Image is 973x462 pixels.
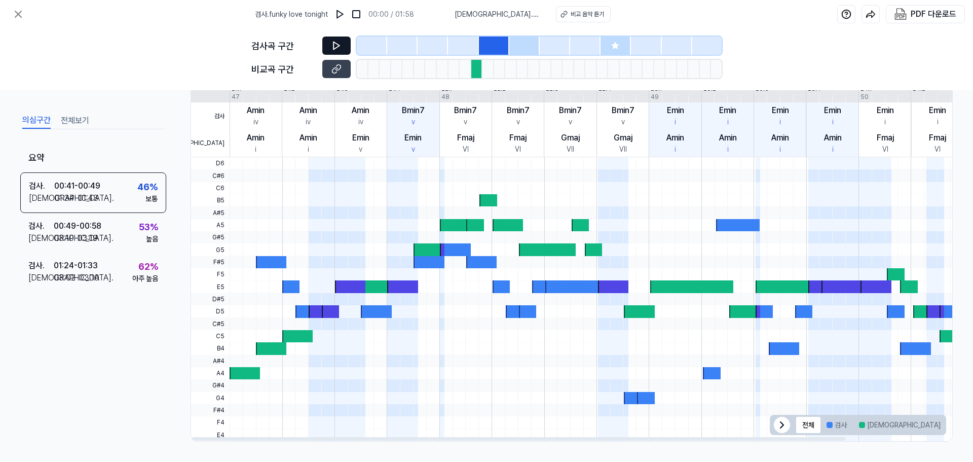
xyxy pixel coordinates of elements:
[29,180,54,192] div: 검사 .
[571,10,604,19] div: 비교 음악 듣기
[463,144,469,155] div: VI
[132,273,158,284] div: 아주 높음
[255,9,328,20] span: 검사 . funky love tonight
[306,117,311,127] div: iv
[191,206,230,219] span: A#5
[892,6,958,23] button: PDF 다운로드
[191,130,230,157] span: [DEMOGRAPHIC_DATA]
[358,117,363,127] div: iv
[54,272,99,284] div: 03:02 - 03:10
[54,180,100,192] div: 00:41 - 00:49
[402,104,425,117] div: Bmin7
[911,8,956,21] div: PDF 다운로드
[191,355,230,367] span: A#4
[232,92,240,101] div: 47
[612,104,634,117] div: Bmin7
[666,132,684,144] div: Amin
[351,9,361,19] img: stop
[251,62,316,76] div: 비교곡 구간
[247,104,265,117] div: Amin
[621,117,625,127] div: v
[28,260,54,272] div: 검사 .
[251,39,316,53] div: 검사곡 구간
[352,104,369,117] div: Amin
[404,132,422,144] div: Emin
[253,117,258,127] div: iv
[567,144,574,155] div: VII
[719,132,737,144] div: Amin
[191,231,230,243] span: G#5
[614,132,632,144] div: Gmaj
[457,132,474,144] div: Fmaj
[138,260,158,273] div: 62 %
[719,104,736,117] div: Emin
[796,417,820,433] button: 전체
[515,144,521,155] div: VI
[191,305,230,317] span: D5
[145,194,158,204] div: 보통
[29,192,54,204] div: [DEMOGRAPHIC_DATA] .
[191,317,230,330] span: C#5
[191,342,230,354] span: B4
[556,6,611,22] button: 비교 음악 듣기
[54,232,98,244] div: 03:10 - 03:19
[191,330,230,342] span: C5
[464,117,467,127] div: v
[191,404,230,416] span: F#4
[139,220,158,234] div: 53 %
[191,169,230,182] span: C#6
[877,132,894,144] div: Fmaj
[667,104,684,117] div: Emin
[191,379,230,392] span: G#4
[877,104,894,117] div: Emin
[137,180,158,194] div: 46 %
[860,92,869,101] div: 50
[929,132,946,144] div: Fmaj
[832,144,834,155] div: i
[359,144,362,155] div: v
[191,182,230,194] span: C6
[929,104,946,117] div: Emin
[146,234,158,244] div: 높음
[569,117,572,127] div: v
[866,9,876,19] img: share
[411,117,415,127] div: v
[894,8,907,20] img: PDF Download
[191,219,230,231] span: A5
[411,144,415,155] div: v
[191,157,230,169] span: D6
[841,9,851,19] img: help
[191,243,230,256] span: G5
[832,117,834,127] div: i
[675,117,676,127] div: i
[191,392,230,404] span: G4
[441,92,450,101] div: 48
[308,144,309,155] div: i
[454,104,477,117] div: Bmin7
[191,367,230,379] span: A4
[54,220,101,232] div: 00:49 - 00:58
[455,9,544,20] span: [DEMOGRAPHIC_DATA] . 飞行模式 (Live)
[727,117,729,127] div: i
[191,102,230,130] span: 검사
[727,144,729,155] div: i
[561,132,580,144] div: Gmaj
[300,104,317,117] div: Amin
[651,92,659,101] div: 49
[507,104,530,117] div: Bmin7
[779,144,781,155] div: i
[191,268,230,280] span: F5
[516,117,520,127] div: v
[28,220,54,232] div: 검사 .
[247,132,265,144] div: Amin
[54,192,98,204] div: 01:34 - 01:43
[28,272,54,284] div: [DEMOGRAPHIC_DATA] .
[22,113,51,129] button: 의심구간
[619,144,627,155] div: VII
[559,104,582,117] div: Bmin7
[191,429,230,441] span: E4
[335,9,345,19] img: play
[352,132,369,144] div: Emin
[820,417,853,433] button: 검사
[509,132,527,144] div: Fmaj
